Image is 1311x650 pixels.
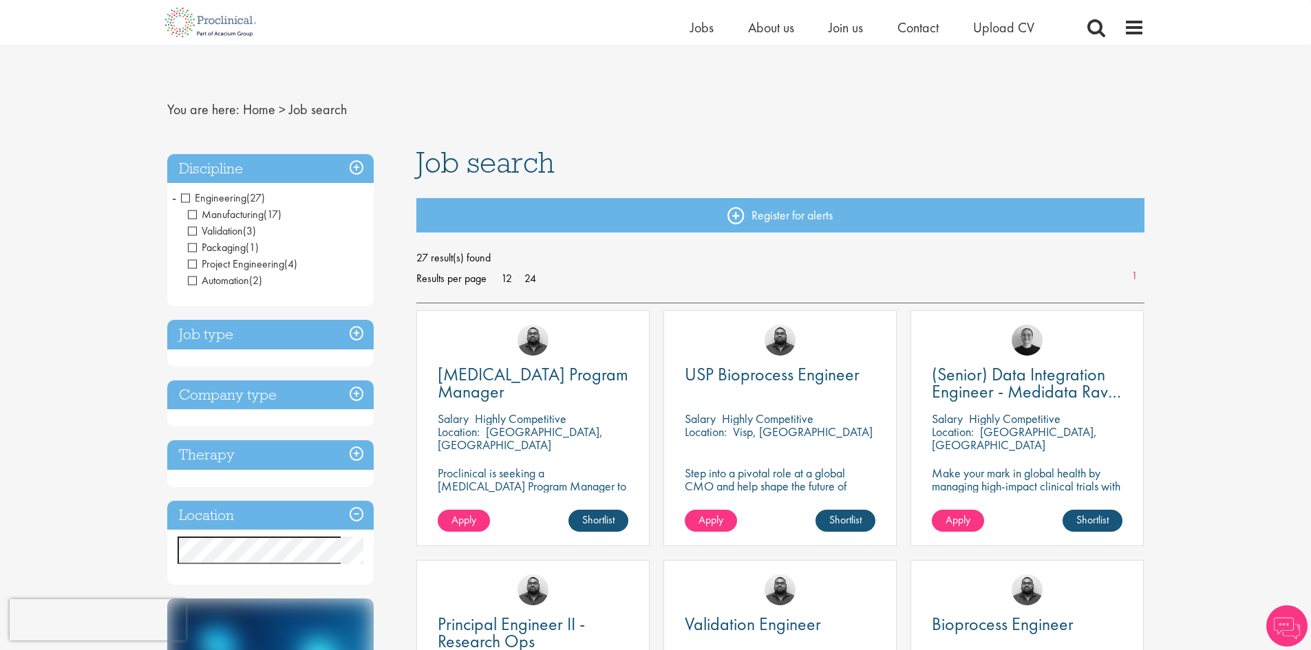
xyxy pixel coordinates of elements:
span: Location: [932,424,974,440]
span: Location: [685,424,727,440]
span: Automation [188,273,249,288]
p: Make your mark in global health by managing high-impact clinical trials with a leading CRO. [932,466,1122,506]
span: Job search [289,100,347,118]
a: Register for alerts [416,198,1144,232]
span: 27 result(s) found [416,248,1144,268]
span: Results per page [416,268,487,289]
h3: Discipline [167,154,374,184]
span: Automation [188,273,262,288]
span: Job search [416,144,555,181]
p: Proclinical is seeking a [MEDICAL_DATA] Program Manager to join our client's team for an exciting... [438,466,628,545]
a: Principal Engineer II - Research Ops [438,616,628,650]
span: You are here: [167,100,239,118]
span: Bioprocess Engineer [932,612,1074,636]
a: Apply [438,510,490,532]
span: Packaging [188,240,246,254]
span: (2) [249,273,262,288]
a: Bioprocess Engineer [932,616,1122,633]
p: Step into a pivotal role at a global CMO and help shape the future of healthcare manufacturing. [685,466,875,506]
a: Join us [829,19,863,36]
h3: Company type [167,380,374,410]
span: Apply [451,512,476,527]
span: Apply [946,512,970,527]
span: Apply [699,512,723,527]
a: About us [748,19,794,36]
span: Packaging [188,240,259,254]
a: USP Bioprocess Engineer [685,366,875,383]
img: Ashley Bennett [518,325,548,356]
img: Ashley Bennett [518,574,548,605]
a: Shortlist [816,510,875,532]
img: Ashley Bennett [765,325,796,356]
a: Shortlist [568,510,628,532]
span: Salary [685,411,716,426]
span: Salary [438,411,469,426]
span: [MEDICAL_DATA] Program Manager [438,362,628,403]
a: Jobs [690,19,714,36]
a: breadcrumb link [243,100,275,118]
h3: Therapy [167,440,374,470]
a: Upload CV [973,19,1034,36]
span: Manufacturing [188,207,264,221]
span: (Senior) Data Integration Engineer - Medidata Rave Specialized [932,362,1121,420]
a: Apply [932,510,984,532]
img: Ashley Bennett [1012,574,1043,605]
span: (27) [246,191,265,205]
span: Manufacturing [188,207,281,221]
img: Emma Pretorious [1012,325,1043,356]
img: Chatbot [1266,605,1308,647]
p: [GEOGRAPHIC_DATA], [GEOGRAPHIC_DATA] [932,424,1097,453]
p: Highly Competitive [969,411,1060,426]
h3: Job type [167,320,374,349]
span: (3) [243,224,256,238]
span: Location: [438,424,480,440]
iframe: reCAPTCHA [10,599,186,640]
span: Salary [932,411,963,426]
img: Ashley Bennett [765,574,796,605]
a: 1 [1125,268,1144,284]
span: Project Engineering [188,257,284,271]
span: Validation [188,224,243,238]
a: 12 [496,271,517,285]
p: Highly Competitive [475,411,566,426]
span: Validation [188,224,256,238]
a: 24 [520,271,541,285]
p: Highly Competitive [722,411,813,426]
span: Project Engineering [188,257,297,271]
span: Engineering [181,191,246,205]
span: - [172,187,176,208]
span: > [279,100,286,118]
span: (1) [246,240,259,254]
span: (4) [284,257,297,271]
a: Validation Engineer [685,616,875,633]
h3: Location [167,501,374,530]
span: USP Bioprocess Engineer [685,362,860,386]
span: Engineering [181,191,265,205]
a: (Senior) Data Integration Engineer - Medidata Rave Specialized [932,366,1122,400]
p: Visp, [GEOGRAPHIC_DATA] [733,424,873,440]
a: Contact [897,19,939,36]
a: Apply [685,510,737,532]
a: [MEDICAL_DATA] Program Manager [438,366,628,400]
span: Validation Engineer [685,612,821,636]
a: Shortlist [1063,510,1122,532]
span: (17) [264,207,281,221]
p: [GEOGRAPHIC_DATA], [GEOGRAPHIC_DATA] [438,424,603,453]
